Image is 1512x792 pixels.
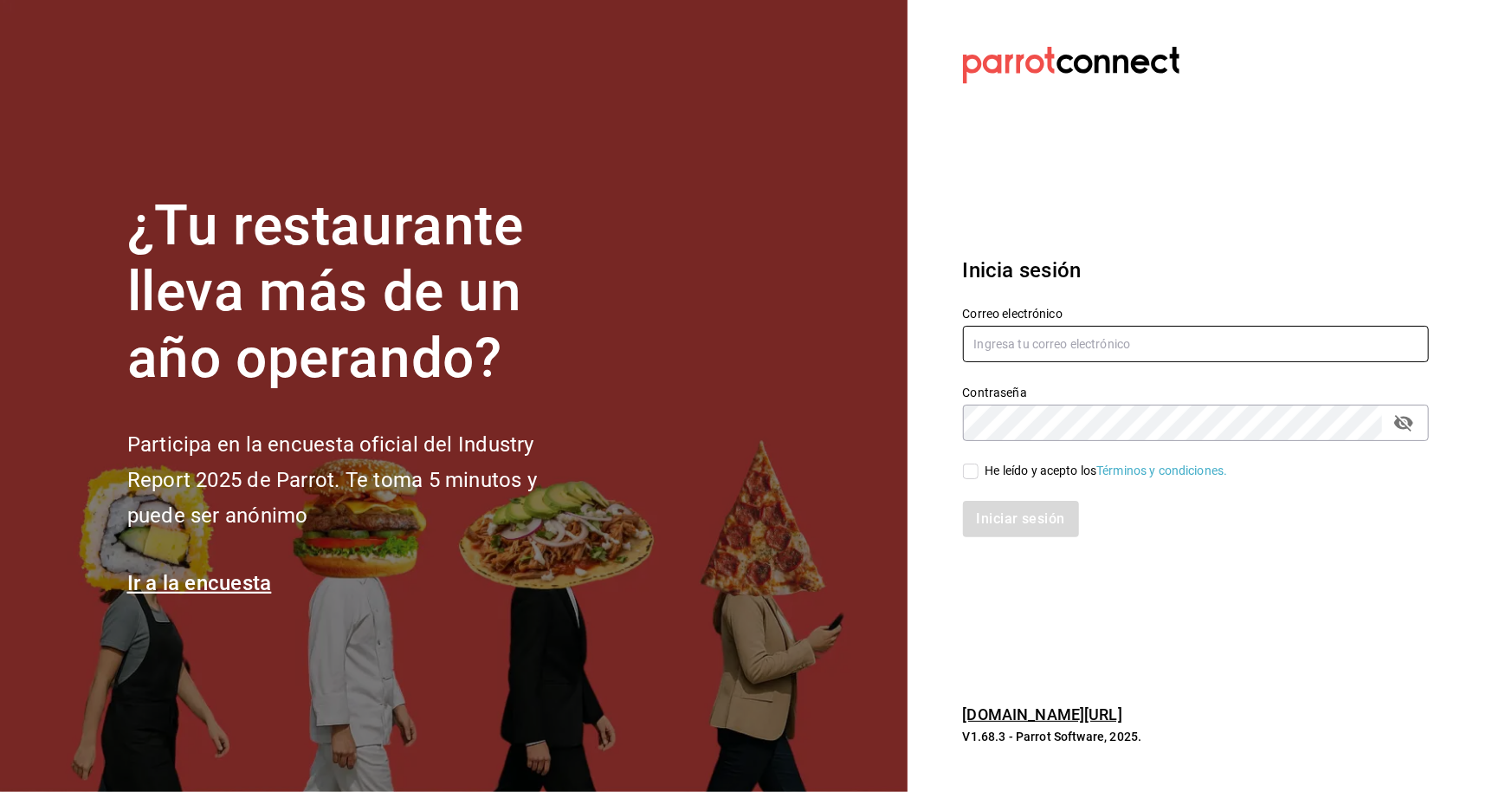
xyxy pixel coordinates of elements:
label: Contraseña [963,386,1429,399]
h1: ¿Tu restaurante lleva más de un año operando? [127,193,595,393]
button: passwordField [1389,408,1418,438]
div: He leído y acepto los [985,462,1228,480]
p: V1.68.3 - Parrot Software, 2025. [963,728,1429,745]
a: [DOMAIN_NAME][URL] [963,705,1122,724]
a: Ir a la encuesta [127,571,272,595]
h2: Participa en la encuesta oficial del Industry Report 2025 de Parrot. Te toma 5 minutos y puede se... [127,427,595,533]
label: Correo electrónico [963,308,1429,320]
h3: Inicia sesión [963,255,1429,286]
a: Términos y condiciones. [1096,464,1227,477]
input: Ingresa tu correo electrónico [963,326,1429,362]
